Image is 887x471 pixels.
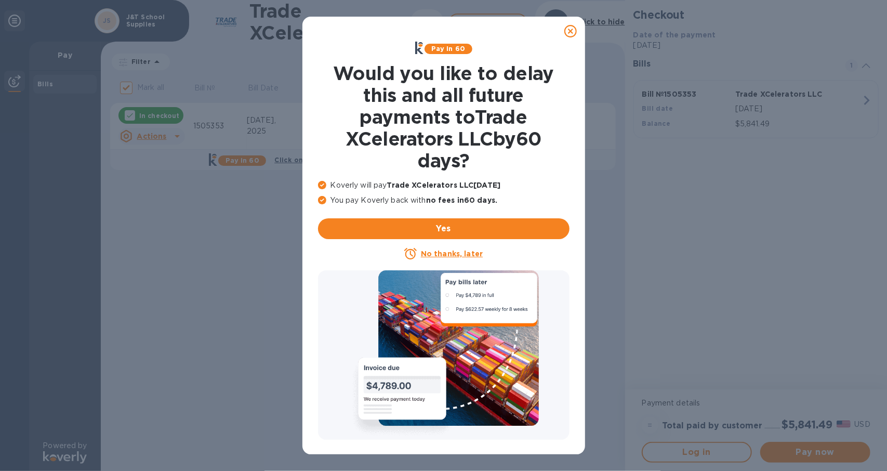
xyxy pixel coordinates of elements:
[421,250,483,258] u: No thanks, later
[318,218,570,239] button: Yes
[318,62,570,172] h1: Would you like to delay this and all future payments to Trade XCelerators LLC by 60 days ?
[387,181,501,189] b: Trade XCelerators LLC [DATE]
[431,45,465,53] b: Pay in 60
[318,195,570,206] p: You pay Koverly back with
[318,180,570,191] p: Koverly will pay
[326,223,561,235] span: Yes
[426,196,497,204] b: no fees in 60 days .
